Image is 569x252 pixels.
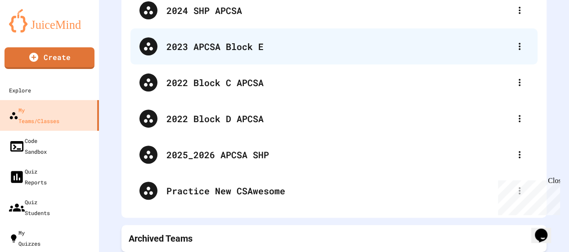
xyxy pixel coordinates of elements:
div: Quiz Reports [9,166,47,188]
div: 2024 SHP APCSA [166,4,511,17]
div: Practice New CSAwesome [130,173,538,209]
div: 2022 Block D APCSA [166,112,511,125]
div: 2022 Block C APCSA [130,64,538,101]
div: 2023 APCSA Block E [166,40,511,53]
a: Create [4,47,94,69]
div: Practice New CSAwesome [166,184,511,197]
div: Chat with us now!Close [4,4,62,57]
div: My Teams/Classes [9,105,59,126]
p: Archived Teams [129,232,193,245]
div: 2025_2026 APCSA SHP [130,137,538,173]
div: Code Sandbox [9,135,47,157]
div: Explore [9,85,31,96]
div: 2022 Block C APCSA [166,76,511,89]
div: My Quizzes [9,227,40,249]
img: logo-orange.svg [9,9,90,32]
div: 2023 APCSA Block E [130,28,538,64]
div: Quiz Students [9,197,50,218]
div: 2022 Block D APCSA [130,101,538,137]
iframe: chat widget [494,177,560,215]
div: 2025_2026 APCSA SHP [166,148,511,161]
iframe: chat widget [531,216,560,243]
